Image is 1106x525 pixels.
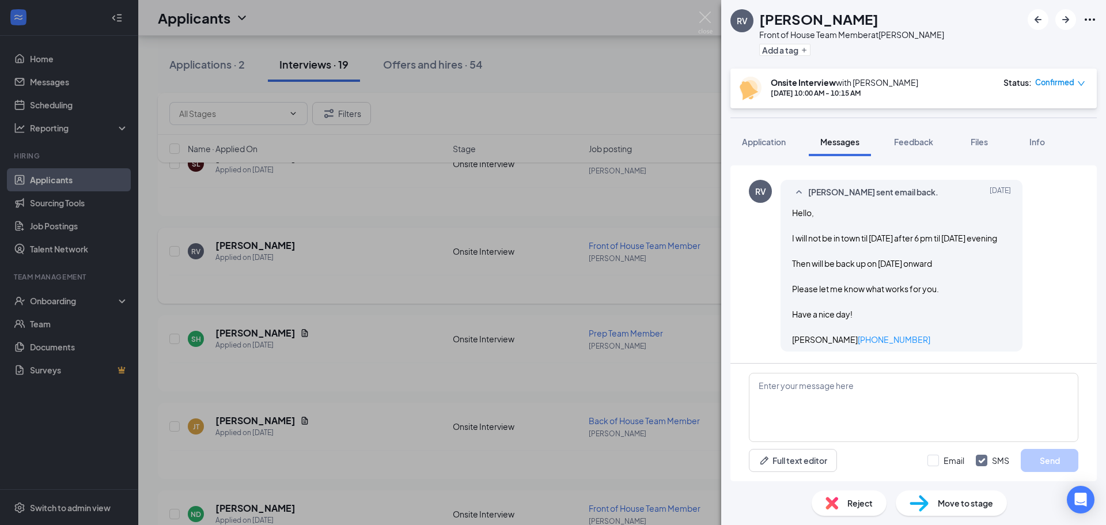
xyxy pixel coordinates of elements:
[808,186,938,199] span: [PERSON_NAME] sent email back.
[759,455,770,466] svg: Pen
[771,88,918,98] div: [DATE] 10:00 AM - 10:15 AM
[1067,486,1094,513] div: Open Intercom Messenger
[737,15,748,27] div: RV
[792,207,997,345] span: Hello, I will not be in town til [DATE] after 6 pm til [DATE] evening Then will be back up on [DA...
[894,137,933,147] span: Feedback
[1029,137,1045,147] span: Info
[1035,77,1074,88] span: Confirmed
[1031,13,1045,27] svg: ArrowLeftNew
[759,29,944,40] div: Front of House Team Member at [PERSON_NAME]
[755,186,766,197] div: RV
[759,9,878,29] h1: [PERSON_NAME]
[742,137,786,147] span: Application
[1059,13,1073,27] svg: ArrowRight
[801,47,808,54] svg: Plus
[858,334,930,345] a: [PHONE_NUMBER]
[1003,77,1032,88] div: Status :
[847,497,873,509] span: Reject
[771,77,918,88] div: with [PERSON_NAME]
[1077,80,1085,88] span: down
[820,137,859,147] span: Messages
[749,449,837,472] button: Full text editorPen
[990,186,1011,199] span: [DATE]
[938,497,993,509] span: Move to stage
[759,44,810,56] button: PlusAdd a tag
[971,137,988,147] span: Files
[1055,9,1076,30] button: ArrowRight
[1021,449,1078,472] button: Send
[792,186,806,199] svg: SmallChevronUp
[1083,13,1097,27] svg: Ellipses
[1028,9,1048,30] button: ArrowLeftNew
[771,77,836,88] b: Onsite Interview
